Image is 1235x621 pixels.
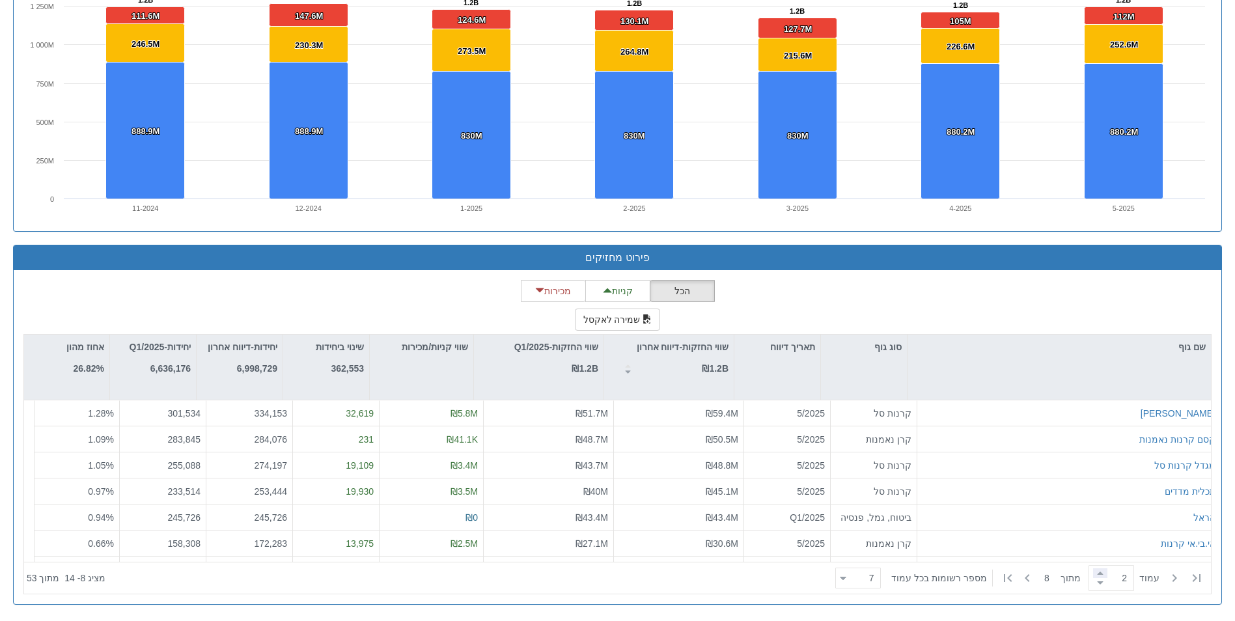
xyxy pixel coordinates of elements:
div: ביטוח, גמל, פנסיה [836,511,911,524]
div: 283,845 [125,433,201,446]
div: 1.09 % [40,433,114,446]
div: [PERSON_NAME] [1141,407,1215,420]
div: קרן נאמנות [836,433,911,446]
strong: 6,998,729 [237,363,277,374]
div: 274,197 [212,459,287,472]
strong: 362,553 [331,363,364,374]
text: 750M [36,80,54,88]
button: הכל [650,280,715,302]
tspan: 147.6M [295,11,323,21]
div: 253,444 [212,485,287,498]
div: 1.05 % [40,459,114,472]
div: קרן נאמנות [836,537,911,550]
tspan: 273.5M [458,46,486,56]
span: ₪59.4M [706,408,738,419]
tspan: 888.9M [295,126,323,136]
span: ₪40M [583,486,608,497]
strong: ₪1.2B [702,363,729,374]
div: 5/2025 [749,485,825,498]
div: 5/2025 [749,433,825,446]
div: 0.94 % [40,511,114,524]
span: ₪27.1M [576,538,608,549]
span: ₪51.7M [576,408,608,419]
tspan: 888.9M [132,126,160,136]
p: יחידות-Q1/2025 [130,340,191,354]
tspan: 1 000M [30,41,54,49]
tspan: 130.1M [620,16,648,26]
tspan: 830M [624,131,645,141]
text: 0 [50,195,54,203]
div: 233,514 [125,485,201,498]
div: 301,534 [125,407,201,420]
div: 0.97 % [40,485,114,498]
span: ₪48.8M [706,460,738,471]
div: 334,153 [212,407,287,420]
p: שווי החזקות-Q1/2025 [514,340,598,354]
span: ₪5.8M [451,408,478,419]
text: 12-2024 [295,204,321,212]
span: ₪3.5M [451,486,478,497]
div: 5/2025 [749,537,825,550]
tspan: 105M [950,16,971,26]
p: שווי החזקות-דיווח אחרון [637,340,729,354]
div: 172,283 [212,537,287,550]
strong: 26.82% [74,363,104,374]
strong: ₪1.2B [572,363,598,374]
div: 231 [298,433,374,446]
div: תכלית מדדים [1165,485,1215,498]
button: אי.בי.אי קרנות [1161,537,1215,550]
tspan: 880.2M [1110,127,1138,137]
button: מגדל קרנות סל [1154,459,1215,472]
span: ₪0 [465,512,478,523]
span: ₪45.1M [706,486,738,497]
div: ‏ מתוך [830,564,1208,592]
div: שווי קניות/מכירות [370,335,473,359]
span: ₪48.7M [576,434,608,445]
button: מכירות [521,280,586,302]
p: יחידות-דיווח אחרון [208,340,277,354]
div: 284,076 [212,433,287,446]
tspan: 127.7M [784,24,812,34]
span: ₪43.4M [576,512,608,523]
tspan: 230.3M [295,40,323,50]
tspan: 111.6M [132,11,160,21]
span: ‏מספר רשומות בכל עמוד [891,572,987,585]
span: ₪3.4M [451,460,478,471]
text: 3-2025 [786,204,809,212]
strong: 6,636,176 [150,363,191,374]
div: 0.66 % [40,537,114,550]
div: קרנות סל [836,407,911,420]
tspan: 264.8M [620,47,648,57]
span: ₪43.4M [706,512,738,523]
div: קרנות סל [836,485,911,498]
tspan: 215.6M [784,51,812,61]
div: סוג גוף [821,335,907,359]
text: 250M [36,157,54,165]
div: 255,088 [125,459,201,472]
tspan: 830M [461,131,482,141]
tspan: 1 250M [30,3,54,10]
text: 2-2025 [623,204,645,212]
span: ₪43.7M [576,460,608,471]
tspan: 124.6M [458,15,486,25]
tspan: 112M [1113,12,1135,21]
tspan: 830M [787,131,809,141]
button: קסם קרנות נאמנות [1139,433,1215,446]
tspan: 1.2B [790,7,805,15]
span: ₪30.6M [706,538,738,549]
span: 8 [1044,572,1061,585]
div: 5/2025 [749,407,825,420]
tspan: 252.6M [1110,40,1138,49]
span: ₪2.5M [451,538,478,549]
button: הראל [1193,511,1215,524]
div: 32,619 [298,407,374,420]
div: 19,930 [298,485,374,498]
div: 1.28 % [40,407,114,420]
div: Q1/2025 [749,511,825,524]
span: ₪50.5M [706,434,738,445]
tspan: 1.2B [953,1,968,9]
tspan: 226.6M [947,42,975,51]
